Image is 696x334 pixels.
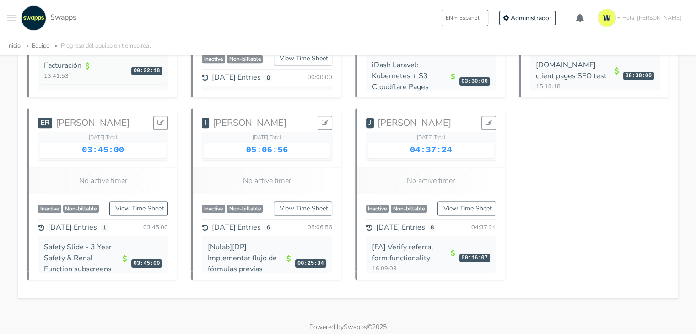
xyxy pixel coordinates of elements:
span: Non-billable [227,55,263,63]
span: 8 [429,223,437,232]
span: 00:22:18 [131,67,162,75]
li: Progreso del equipo en tiempo real [51,41,151,51]
span: 03:45:00 [131,259,162,268]
span: Hola! [PERSON_NAME] [622,14,681,22]
a: View Time Sheet [274,51,332,65]
div: [DATE] Total [40,134,166,142]
span: Administrador [511,14,551,22]
img: swapps-linkedin-v2.jpg [21,5,46,31]
span: 0 [264,74,272,82]
a: iDash Laravel: Kubernetes + S3 + Cloudflare Pages [372,60,434,92]
span: Non-billable [391,205,427,213]
span: 00:16:07 [459,254,490,262]
span: 6 [264,223,272,232]
small: 16:09:03 [372,264,455,273]
small: 13:41:53 [44,72,127,81]
span: 00:30:00 [623,72,654,80]
a: Equipo [32,42,49,50]
span: Non-billable [63,205,99,213]
a: Facturación [44,60,81,70]
a: View Time Sheet [437,201,496,215]
span: [DATE] Entries [48,223,97,232]
span: [DATE] Entries [212,223,261,232]
span: Español [459,14,480,22]
span: I [202,118,209,128]
small: 15:18:18 [536,82,619,91]
i: Billable [615,65,619,76]
i: Billable [85,60,89,71]
a: Swapps [344,323,367,331]
span: 03:30:00 [459,77,490,86]
span: [DATE] Entries [212,73,261,82]
span: Inactive [202,205,225,213]
a: View Time Sheet [274,201,332,215]
span: Non-billable [227,205,263,213]
span: 00:25:34 [295,259,326,268]
a: Safety Slide - 3 Year Safety & Renal Function subscreens [44,242,112,274]
span: 05:06:56 [246,145,288,155]
p: No active timer [202,175,332,186]
div: 04:37:24 [469,224,496,231]
div: 03:45:00 [141,224,168,231]
div: 05:06:56 [306,224,332,231]
a: Swapps [19,5,76,31]
i: Billable [123,253,127,264]
p: No active timer [38,175,168,186]
span: J [366,118,374,128]
span: Swapps [50,12,76,22]
span: 04:37:24 [410,145,452,155]
i: Billable [451,71,455,82]
a: [Nulab][DP] Implementar flujo de fórmulas previas [208,242,277,274]
a: Hola! [PERSON_NAME] [594,5,689,31]
img: isotipo-3-3e143c57.png [598,9,616,27]
button: ENEspañol [442,10,488,26]
p: No active timer [366,175,496,186]
span: ER [38,118,52,128]
span: 1 [101,223,108,232]
span: Inactive [366,205,389,213]
a: I[PERSON_NAME] [202,118,286,129]
button: Toggle navigation menu [7,5,16,31]
span: [DATE] Entries [376,223,425,232]
a: View Time Sheet [109,201,168,215]
span: Inactive [202,55,225,63]
a: [DOMAIN_NAME] client pages SEO test [536,60,607,81]
a: ER[PERSON_NAME] [38,118,129,129]
i: Billable [451,248,455,259]
div: [DATE] Total [204,134,329,142]
div: 00:00:00 [306,74,332,81]
a: Administrador [499,11,556,25]
i: Billable [286,253,291,264]
a: J[PERSON_NAME] [366,118,451,129]
span: Inactive [38,205,61,213]
div: [DATE] Total [368,134,494,142]
a: Inicio [7,42,21,50]
span: 03:45:00 [82,145,124,155]
a: [FA] Verify referral form functionality [372,242,433,263]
